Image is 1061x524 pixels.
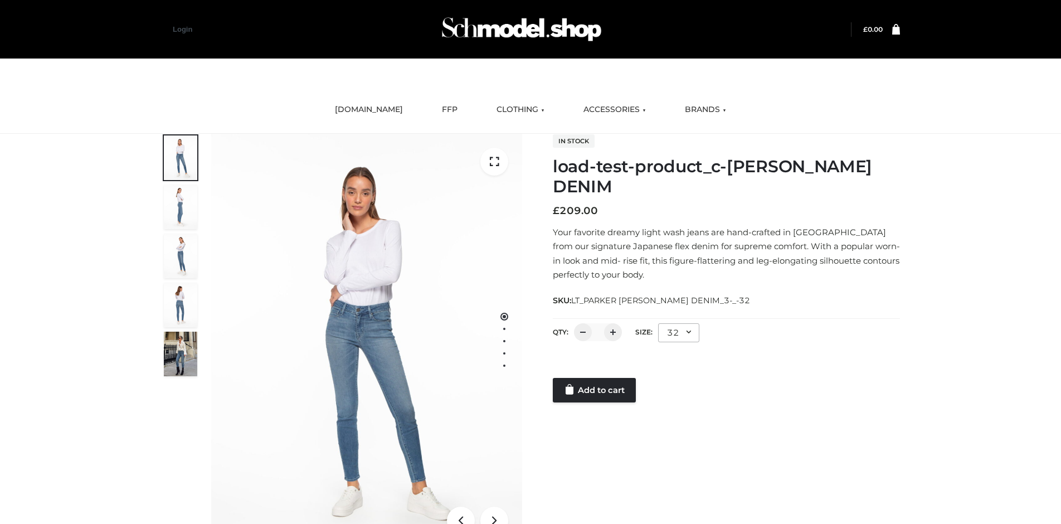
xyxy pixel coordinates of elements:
a: ACCESSORIES [575,98,654,122]
h1: load-test-product_c-[PERSON_NAME] DENIM [553,157,900,197]
div: 32 [658,323,699,342]
bdi: 209.00 [553,205,598,217]
img: 2001KLX-Ava-skinny-cove-1-scaled_9b141654-9513-48e5-b76c-3dc7db129200.jpg [164,135,197,180]
img: 2001KLX-Ava-skinny-cove-2-scaled_32c0e67e-5e94-449c-a916-4c02a8c03427.jpg [164,283,197,327]
a: Add to cart [553,378,636,402]
span: £ [863,25,868,33]
span: SKU: [553,294,751,307]
label: Size: [635,328,653,336]
a: £0.00 [863,25,883,33]
span: In stock [553,134,595,148]
img: 2001KLX-Ava-skinny-cove-3-scaled_eb6bf915-b6b9-448f-8c6c-8cabb27fd4b2.jpg [164,234,197,278]
bdi: 0.00 [863,25,883,33]
img: Bowery-Skinny_Cove-1.jpg [164,332,197,376]
span: LT_PARKER [PERSON_NAME] DENIM_3-_-32 [571,295,750,305]
img: Schmodel Admin 964 [438,7,605,51]
a: [DOMAIN_NAME] [327,98,411,122]
a: BRANDS [676,98,734,122]
span: £ [553,205,559,217]
label: QTY: [553,328,568,336]
p: Your favorite dreamy light wash jeans are hand-crafted in [GEOGRAPHIC_DATA] from our signature Ja... [553,225,900,282]
a: Login [173,25,192,33]
a: FFP [434,98,466,122]
a: CLOTHING [488,98,553,122]
img: 2001KLX-Ava-skinny-cove-4-scaled_4636a833-082b-4702-abec-fd5bf279c4fc.jpg [164,185,197,229]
